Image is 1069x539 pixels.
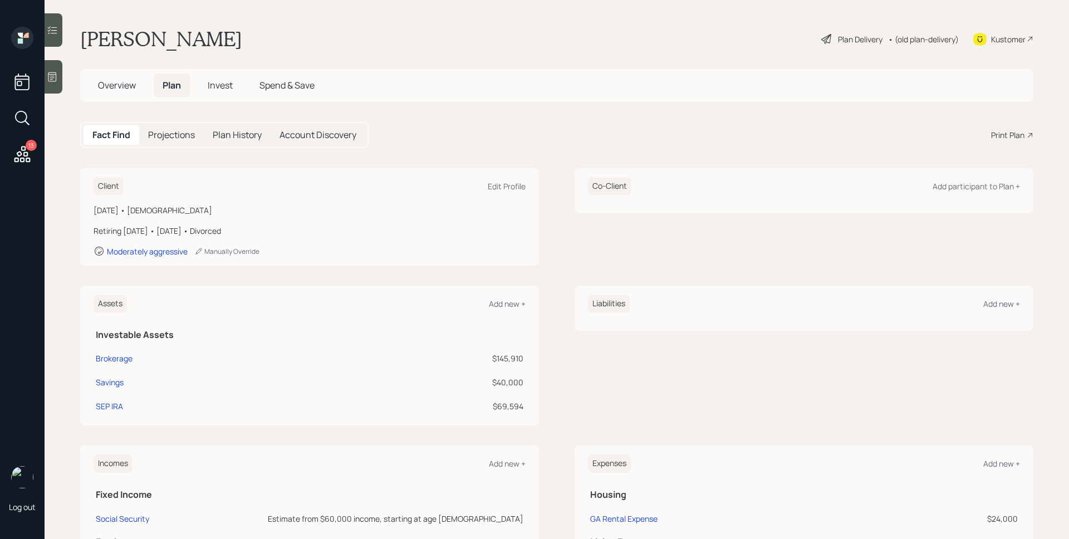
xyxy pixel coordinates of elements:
span: Spend & Save [259,79,315,91]
div: 13 [26,140,37,151]
div: Edit Profile [488,181,526,192]
h5: Projections [148,130,195,140]
div: Kustomer [991,33,1026,45]
span: Invest [208,79,233,91]
h1: [PERSON_NAME] [80,27,242,51]
img: james-distasi-headshot.png [11,466,33,488]
div: Manually Override [194,247,259,256]
div: $24,000 [926,513,1018,525]
div: Print Plan [991,129,1024,141]
div: Add new + [489,298,526,309]
div: Moderately aggressive [107,246,188,257]
h6: Co-Client [588,177,631,195]
h6: Client [94,177,124,195]
div: $145,910 [327,352,523,364]
div: GA Rental Expense [590,513,658,524]
div: Add new + [983,458,1020,469]
h5: Investable Assets [96,330,523,340]
span: Plan [163,79,181,91]
h5: Housing [590,489,1018,500]
div: Add new + [489,458,526,469]
div: Brokerage [96,352,133,364]
div: $69,594 [327,400,523,412]
span: Overview [98,79,136,91]
h5: Plan History [213,130,262,140]
h6: Incomes [94,454,133,473]
div: • (old plan-delivery) [888,33,959,45]
div: Log out [9,502,36,512]
h6: Expenses [588,454,631,473]
h5: Fixed Income [96,489,523,500]
div: $40,000 [327,376,523,388]
div: Plan Delivery [838,33,882,45]
h5: Fact Find [92,130,130,140]
div: [DATE] • [DEMOGRAPHIC_DATA] [94,204,526,216]
div: Retiring [DATE] • [DATE] • Divorced [94,225,526,237]
div: SEP IRA [96,400,123,412]
div: Add participant to Plan + [933,181,1020,192]
h6: Assets [94,295,127,313]
div: Add new + [983,298,1020,309]
div: Social Security [96,513,149,524]
div: Savings [96,376,124,388]
div: Estimate from $60,000 income, starting at age [DEMOGRAPHIC_DATA] [223,513,523,525]
h5: Account Discovery [279,130,356,140]
h6: Liabilities [588,295,630,313]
